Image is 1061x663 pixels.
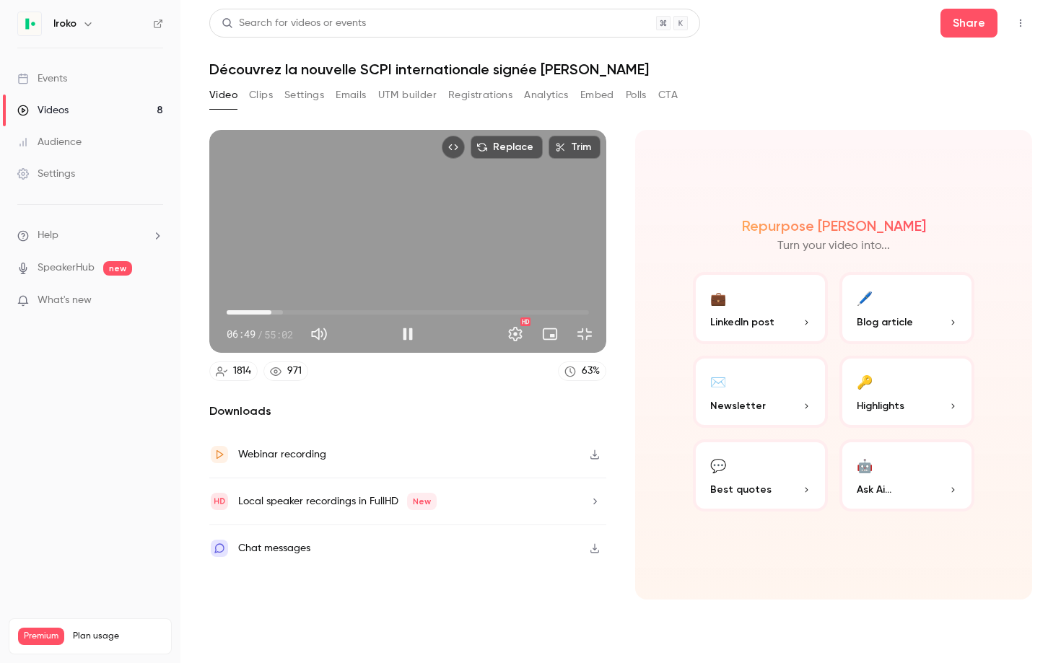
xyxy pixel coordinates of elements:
[580,84,614,107] button: Embed
[471,136,543,159] button: Replace
[558,361,606,381] a: 63%
[1009,12,1032,35] button: Top Bar Actions
[238,446,326,463] div: Webinar recording
[693,439,828,511] button: 💬Best quotes
[227,327,256,342] span: 06:49
[710,370,726,392] div: ✉️
[839,272,974,344] button: 🖊️Blog article
[238,540,310,557] div: Chat messages
[238,493,437,510] div: Local speaker recordings in FullHD
[448,84,512,107] button: Registrations
[17,71,67,86] div: Events
[940,9,997,38] button: Share
[549,136,601,159] button: Trim
[777,237,890,255] p: Turn your video into...
[710,454,726,476] div: 💬
[407,493,437,510] span: New
[393,320,422,348] button: Pause
[222,16,366,31] div: Search for videos or events
[263,361,308,381] a: 971
[305,320,333,348] button: Mute
[103,261,132,276] span: new
[17,228,163,243] li: help-dropdown-opener
[53,17,77,31] h6: Iroko
[18,628,64,645] span: Premium
[857,482,891,497] span: Ask Ai...
[233,364,251,379] div: 1814
[209,361,258,381] a: 1814
[146,294,163,307] iframe: Noticeable Trigger
[18,12,41,35] img: Iroko
[38,260,95,276] a: SpeakerHub
[742,217,926,234] h2: Repurpose [PERSON_NAME]
[442,136,465,159] button: Embed video
[264,327,293,342] span: 55:02
[839,356,974,428] button: 🔑Highlights
[710,315,774,330] span: LinkedIn post
[857,454,873,476] div: 🤖
[257,327,263,342] span: /
[227,327,293,342] div: 06:49
[857,315,913,330] span: Blog article
[693,356,828,428] button: ✉️Newsletter
[520,317,530,326] div: HD
[38,228,58,243] span: Help
[17,103,69,118] div: Videos
[857,286,873,309] div: 🖊️
[536,320,564,348] button: Turn on miniplayer
[857,370,873,392] div: 🔑
[570,320,599,348] button: Exit full screen
[287,364,302,379] div: 971
[658,84,678,107] button: CTA
[710,482,772,497] span: Best quotes
[710,286,726,309] div: 💼
[17,135,82,149] div: Audience
[857,398,904,413] span: Highlights
[710,398,766,413] span: Newsletter
[209,61,1032,78] h1: Découvrez la nouvelle SCPI internationale signée [PERSON_NAME]
[336,84,366,107] button: Emails
[38,293,92,308] span: What's new
[209,84,237,107] button: Video
[73,631,162,642] span: Plan usage
[501,320,530,348] button: Settings
[284,84,324,107] button: Settings
[626,84,647,107] button: Polls
[378,84,437,107] button: UTM builder
[249,84,273,107] button: Clips
[209,403,606,420] h2: Downloads
[17,167,75,181] div: Settings
[839,439,974,511] button: 🤖Ask Ai...
[582,364,600,379] div: 63 %
[693,272,828,344] button: 💼LinkedIn post
[524,84,569,107] button: Analytics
